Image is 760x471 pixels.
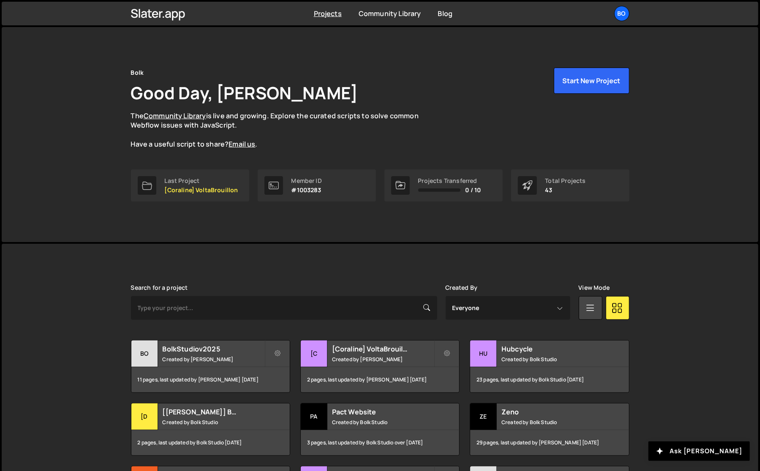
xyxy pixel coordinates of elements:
div: Hu [470,340,497,367]
label: View Mode [579,284,610,291]
p: #1003283 [291,187,322,193]
a: Email us [229,139,255,149]
h2: [Coraline] VoltaBrouillon [332,344,434,354]
a: [D [[PERSON_NAME]] BolkSudiov2025 TESTS Created by Bolk Studio 2 pages, last updated by Bolk Stud... [131,403,290,456]
h2: Pact Website [332,407,434,417]
div: Ze [470,403,497,430]
input: Type your project... [131,296,437,320]
div: 23 pages, last updated by Bolk Studio [DATE] [470,367,629,392]
h2: Hubcycle [501,344,603,354]
small: Created by Bolk Studio [501,356,603,363]
div: Pa [301,403,327,430]
h2: [[PERSON_NAME]] BolkSudiov2025 TESTS [163,407,264,417]
button: Ask [PERSON_NAME] [648,441,750,461]
div: Last Project [165,177,238,184]
div: 3 pages, last updated by Bolk Studio over [DATE] [301,430,459,455]
small: Created by Bolk Studio [501,419,603,426]
div: 2 pages, last updated by Bolk Studio [DATE] [131,430,290,455]
a: Projects [314,9,342,18]
div: Total Projects [545,177,586,184]
p: 43 [545,187,586,193]
a: Hu Hubcycle Created by Bolk Studio 23 pages, last updated by Bolk Studio [DATE] [470,340,629,393]
small: Created by Bolk Studio [332,419,434,426]
div: Bo [131,340,158,367]
div: Projects Transferred [418,177,481,184]
a: Community Library [359,9,421,18]
a: Last Project [Coraline] VoltaBrouillon [131,169,249,201]
div: 2 pages, last updated by [PERSON_NAME] [DATE] [301,367,459,392]
p: [Coraline] VoltaBrouillon [165,187,238,193]
small: Created by [PERSON_NAME] [163,356,264,363]
label: Search for a project [131,284,188,291]
div: Bolk [131,68,144,78]
a: Bo BolkStudiov2025 Created by [PERSON_NAME] 11 pages, last updated by [PERSON_NAME] [DATE] [131,340,290,393]
button: Start New Project [554,68,629,94]
div: Member ID [291,177,322,184]
span: 0 / 10 [466,187,481,193]
a: [C [Coraline] VoltaBrouillon Created by [PERSON_NAME] 2 pages, last updated by [PERSON_NAME] [DATE] [300,340,460,393]
p: The is live and growing. Explore the curated scripts to solve common Webflow issues with JavaScri... [131,111,435,149]
div: 11 pages, last updated by [PERSON_NAME] [DATE] [131,367,290,392]
a: Bo [614,6,629,21]
small: Created by Bolk Studio [163,419,264,426]
a: Blog [438,9,453,18]
h2: Zeno [501,407,603,417]
h1: Good Day, [PERSON_NAME] [131,81,358,104]
a: Community Library [144,111,206,120]
a: Pa Pact Website Created by Bolk Studio 3 pages, last updated by Bolk Studio over [DATE] [300,403,460,456]
small: Created by [PERSON_NAME] [332,356,434,363]
h2: BolkStudiov2025 [163,344,264,354]
a: Ze Zeno Created by Bolk Studio 29 pages, last updated by [PERSON_NAME] [DATE] [470,403,629,456]
div: [C [301,340,327,367]
label: Created By [446,284,478,291]
div: 29 pages, last updated by [PERSON_NAME] [DATE] [470,430,629,455]
div: [D [131,403,158,430]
